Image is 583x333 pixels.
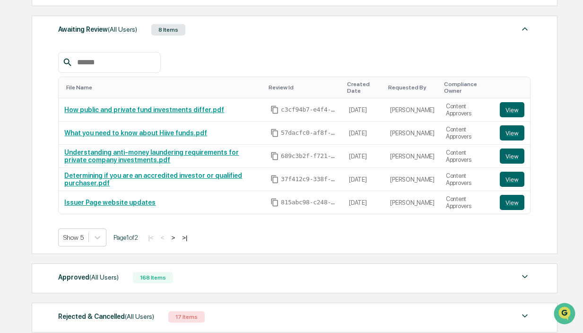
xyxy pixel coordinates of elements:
[179,234,190,242] button: >|
[6,133,63,150] a: 🔎Data Lookup
[519,23,531,35] img: caret
[19,119,61,129] span: Preclearance
[281,106,338,114] span: c3cf94b7-e4f4-4a11-bdb7-54460614abdc
[388,84,436,91] div: Toggle SortBy
[270,129,279,137] span: Copy Id
[65,115,121,132] a: 🗄️Attestations
[384,98,440,122] td: [PERSON_NAME]
[89,273,119,281] span: (All Users)
[384,191,440,214] td: [PERSON_NAME]
[9,138,17,146] div: 🔎
[113,234,138,241] span: Page 1 of 2
[343,168,384,191] td: [DATE]
[500,125,524,140] button: View
[67,160,114,167] a: Powered byPylon
[9,72,26,89] img: 1746055101610-c473b297-6a78-478c-a979-82029cc54cd1
[32,72,155,82] div: Start new chat
[161,75,172,87] button: Start new chat
[440,191,494,214] td: Content Approvers
[347,81,381,94] div: Toggle SortBy
[64,106,224,114] a: How public and private fund investments differ.pdf
[168,311,205,323] div: 17 Items
[281,152,338,160] span: 689c3b2f-f721-43d9-acbb-87360bc1cb55
[64,172,242,187] a: Determining if you are an accredited investor or qualified purchaser.pdf
[6,115,65,132] a: 🖐️Preclearance
[343,122,384,145] td: [DATE]
[270,152,279,160] span: Copy Id
[270,198,279,207] span: Copy Id
[19,137,60,147] span: Data Lookup
[94,160,114,167] span: Pylon
[58,310,154,323] div: Rejected & Cancelled
[519,271,531,282] img: caret
[384,145,440,168] td: [PERSON_NAME]
[9,120,17,128] div: 🖐️
[281,129,338,137] span: 57dacfc0-af8f-40ac-b1d4-848c6e3b2a1b
[32,82,120,89] div: We're available if you need us!
[69,120,76,128] div: 🗄️
[384,168,440,191] td: [PERSON_NAME]
[500,172,524,187] button: View
[500,195,524,210] button: View
[500,102,524,117] button: View
[133,272,173,283] div: 168 Items
[108,26,137,33] span: (All Users)
[145,234,156,242] button: |<
[440,122,494,145] td: Content Approvers
[270,105,279,114] span: Copy Id
[125,313,154,320] span: (All Users)
[281,175,338,183] span: 37f412c9-338f-42cb-99a2-e0de738d2756
[502,84,526,91] div: Toggle SortBy
[281,199,338,206] span: 815abc98-c248-4f62-a147-d06131b3a24d
[64,129,207,137] a: What you need to know about Hiive funds.pdf
[269,84,339,91] div: Toggle SortBy
[444,81,490,94] div: Toggle SortBy
[25,43,156,53] input: Clear
[158,234,167,242] button: <
[270,175,279,184] span: Copy Id
[440,145,494,168] td: Content Approvers
[78,119,117,129] span: Attestations
[9,20,172,35] p: How can we help?
[169,234,178,242] button: >
[151,24,185,35] div: 8 Items
[66,84,261,91] div: Toggle SortBy
[440,168,494,191] td: Content Approvers
[343,98,384,122] td: [DATE]
[500,149,524,164] button: View
[384,122,440,145] td: [PERSON_NAME]
[58,23,137,35] div: Awaiting Review
[553,302,578,327] iframe: Open customer support
[343,191,384,214] td: [DATE]
[64,199,156,206] a: Issuer Page website updates
[519,310,531,322] img: caret
[58,271,119,283] div: Approved
[64,149,239,164] a: Understanding anti-money laundering requirements for private company investments.pdf
[343,145,384,168] td: [DATE]
[440,98,494,122] td: Content Approvers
